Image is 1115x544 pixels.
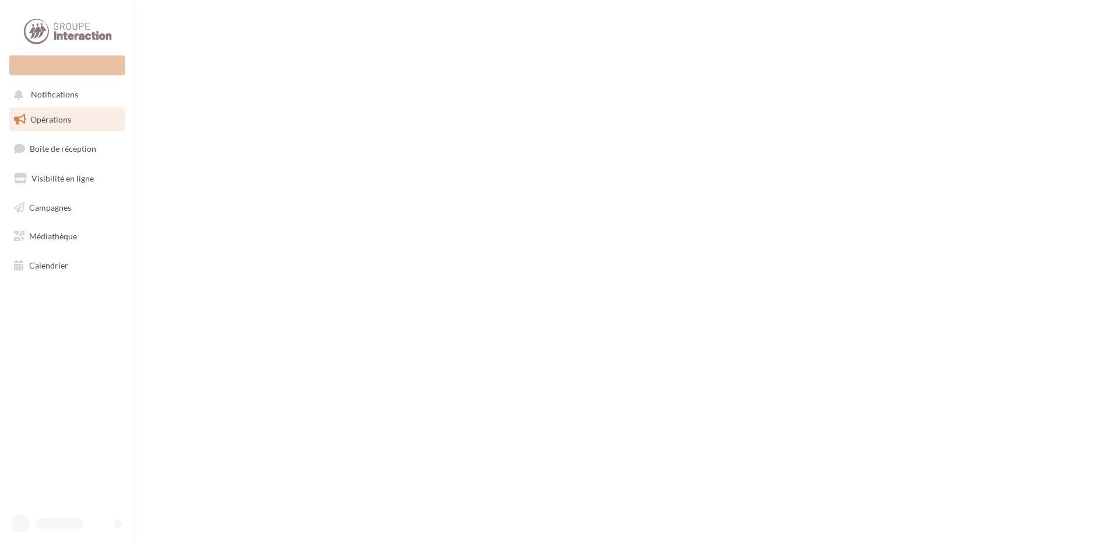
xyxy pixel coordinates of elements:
[7,107,127,132] a: Opérations
[7,253,127,278] a: Calendrier
[7,166,127,191] a: Visibilité en ligne
[30,144,96,154] span: Boîte de réception
[29,202,71,212] span: Campagnes
[7,136,127,161] a: Boîte de réception
[29,231,77,241] span: Médiathèque
[7,224,127,249] a: Médiathèque
[9,55,125,75] div: Nouvelle campagne
[7,196,127,220] a: Campagnes
[31,90,78,100] span: Notifications
[31,173,94,183] span: Visibilité en ligne
[29,260,68,270] span: Calendrier
[30,114,71,124] span: Opérations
